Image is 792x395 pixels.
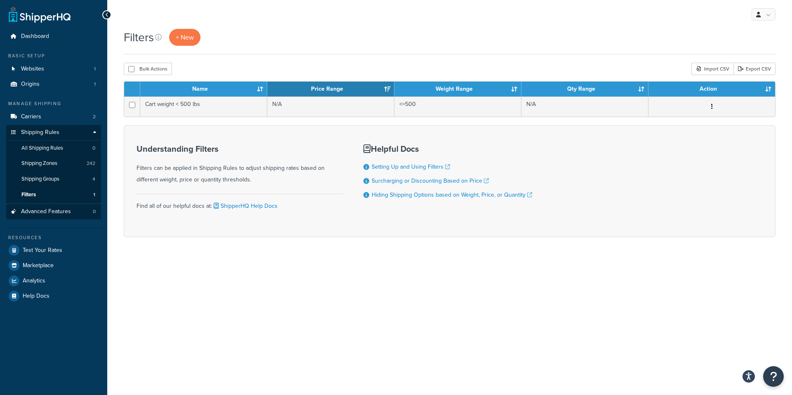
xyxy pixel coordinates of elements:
button: Bulk Actions [124,63,172,75]
th: Action: activate to sort column ascending [648,82,775,96]
span: Carriers [21,113,41,120]
span: 1 [94,66,96,73]
span: Marketplace [23,262,54,269]
div: Resources [6,234,101,241]
h1: Filters [124,29,154,45]
td: N/A [267,96,394,117]
button: Open Resource Center [763,366,784,387]
a: Export CSV [733,63,775,75]
span: Shipping Zones [21,160,57,167]
a: Shipping Rules [6,125,101,140]
span: 4 [92,176,95,183]
li: Shipping Groups [6,172,101,187]
a: ShipperHQ Home [9,6,71,23]
a: Test Your Rates [6,243,101,258]
span: Websites [21,66,44,73]
div: Find all of our helpful docs at: [137,194,343,212]
li: Websites [6,61,101,77]
span: Advanced Features [21,208,71,215]
div: Import CSV [691,63,733,75]
a: Hiding Shipping Options based on Weight, Price, or Quantity [372,190,532,199]
span: 1 [93,191,95,198]
td: Cart weight < 500 lbs [140,96,267,117]
div: Filters can be applied in Shipping Rules to adjust shipping rates based on different weight, pric... [137,144,343,186]
th: Qty Range: activate to sort column ascending [521,82,648,96]
a: + New [169,29,200,46]
a: Filters 1 [6,187,101,202]
span: Filters [21,191,36,198]
span: Help Docs [23,293,49,300]
span: 2 [93,113,96,120]
li: Filters [6,187,101,202]
span: Origins [21,81,40,88]
span: Test Your Rates [23,247,62,254]
a: Marketplace [6,258,101,273]
li: Origins [6,77,101,92]
li: Shipping Rules [6,125,101,203]
a: ShipperHQ Help Docs [212,202,278,210]
h3: Helpful Docs [363,144,532,153]
a: Shipping Groups 4 [6,172,101,187]
span: + New [176,33,194,42]
a: Help Docs [6,289,101,303]
td: <=500 [394,96,521,117]
a: Carriers 2 [6,109,101,125]
span: Analytics [23,277,45,284]
span: 0 [92,145,95,152]
a: All Shipping Rules 0 [6,141,101,156]
th: Price Range: activate to sort column ascending [267,82,394,96]
a: Websites 1 [6,61,101,77]
a: Analytics [6,273,101,288]
th: Weight Range: activate to sort column ascending [394,82,521,96]
span: 242 [87,160,95,167]
a: Setting Up and Using Filters [372,162,450,171]
span: All Shipping Rules [21,145,63,152]
a: Origins 1 [6,77,101,92]
div: Manage Shipping [6,100,101,107]
a: Dashboard [6,29,101,44]
li: Carriers [6,109,101,125]
li: All Shipping Rules [6,141,101,156]
a: Shipping Zones 242 [6,156,101,171]
span: Shipping Rules [21,129,59,136]
a: Surcharging or Discounting Based on Price [372,176,489,185]
span: Shipping Groups [21,176,59,183]
li: Shipping Zones [6,156,101,171]
li: Advanced Features [6,204,101,219]
h3: Understanding Filters [137,144,343,153]
div: Basic Setup [6,52,101,59]
a: Advanced Features 0 [6,204,101,219]
span: Dashboard [21,33,49,40]
span: 0 [93,208,96,215]
th: Name: activate to sort column ascending [140,82,267,96]
span: 1 [94,81,96,88]
td: N/A [521,96,648,117]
